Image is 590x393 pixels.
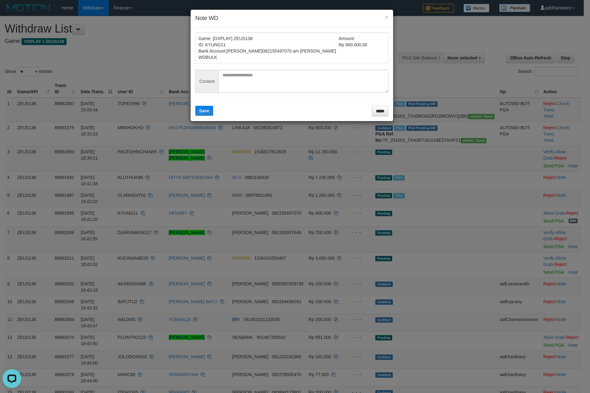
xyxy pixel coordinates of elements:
[199,108,209,113] span: Save
[339,35,386,60] td: Amount: Rp 900.000,00
[227,48,262,54] span: [PERSON_NAME]
[195,106,213,116] button: Save
[195,14,388,23] h4: Note WD
[2,3,21,21] button: Open LiveChat chat widget
[195,70,218,93] span: Content
[198,35,339,60] td: Game: [OXPLAY] ZEUS138 ID: KYUNG11 Bank Account: 082155497070 a/n [PERSON_NAME] WDBULK
[385,14,388,20] button: ×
